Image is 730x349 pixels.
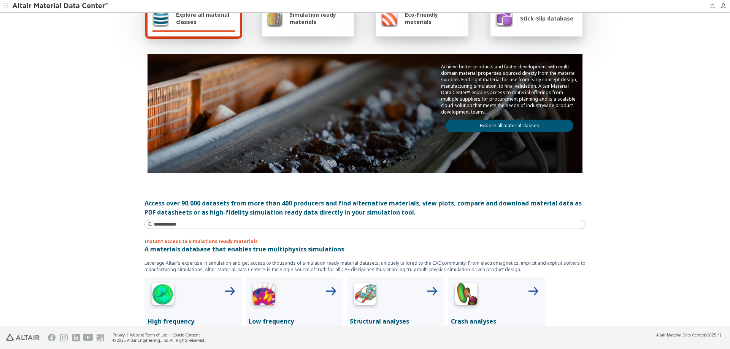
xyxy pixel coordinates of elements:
img: Crash Analyses Icon [451,280,481,311]
span: Altair Material Data Center [656,332,704,338]
p: Instant access to simulations ready materials [144,238,586,245]
span: Stick-Slip database [520,15,573,22]
span: Simulation ready materials [290,11,349,25]
p: Structural analyses [350,317,441,326]
div: © 2025 Altair Engineering, Inc. All Rights Reserved. [113,338,205,343]
img: Altair Material Data Center [12,2,109,10]
img: High Frequency Icon [148,280,178,311]
p: Leverage Altair’s expertise in simulation and get access to thousands of simulation ready materia... [144,260,586,273]
img: Low Frequency Icon [249,280,279,311]
img: Structural Analyses Icon [350,280,380,311]
img: Simulation ready materials [267,9,283,27]
p: Achieve better products and faster development with multi-domain material properties sourced dire... [441,63,578,115]
p: High frequency electromagnetics [148,317,239,335]
img: Explore all material classes [152,9,169,27]
p: Low frequency electromagnetics [249,317,340,335]
a: Privacy [113,332,125,338]
p: Crash analyses [451,317,542,326]
a: Cookie Consent [172,332,200,338]
div: Access over 90,000 datasets from more than 400 producers and find alternative materials, view plo... [144,199,586,217]
img: Altair Engineering [6,334,40,341]
span: Explore all material classes [176,11,235,25]
p: A materials database that enables true multiphysics simulations [144,245,586,254]
div: (v2025.1) [656,332,721,338]
a: Website Terms of Use [130,332,167,338]
img: Eco-Friendly materials [381,9,398,27]
img: Stick-Slip database [495,9,513,27]
a: Explore all material classes [446,120,573,132]
span: Eco-Friendly materials [405,11,463,25]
